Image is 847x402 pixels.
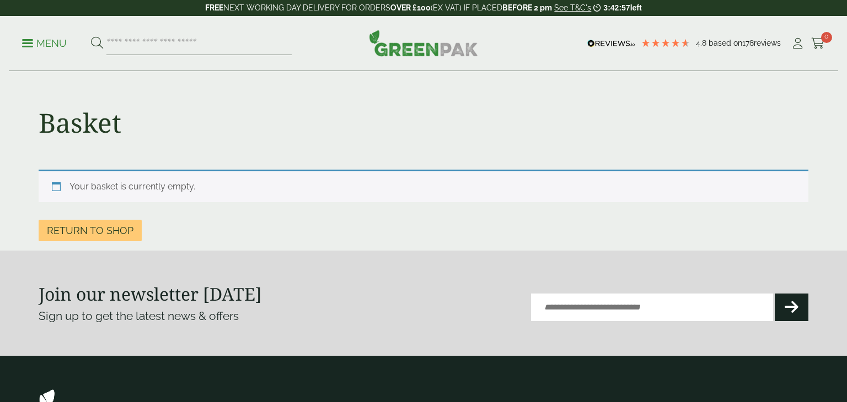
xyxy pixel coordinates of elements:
strong: FREE [205,3,223,12]
a: See T&C's [554,3,591,12]
span: 4.8 [696,39,709,47]
i: My Account [791,38,805,49]
span: left [630,3,642,12]
span: reviews [754,39,781,47]
span: 0 [821,32,832,43]
p: Menu [22,37,67,50]
span: 3:42:57 [603,3,630,12]
img: REVIEWS.io [587,40,635,47]
p: Sign up to get the latest news & offers [39,307,385,325]
a: Return to shop [39,220,142,241]
a: Menu [22,37,67,48]
a: 0 [811,35,825,52]
span: Based on [709,39,742,47]
div: 4.78 Stars [641,38,690,48]
div: Your basket is currently empty. [39,170,808,202]
span: 178 [742,39,754,47]
strong: Join our newsletter [DATE] [39,282,262,306]
strong: OVER £100 [390,3,431,12]
strong: BEFORE 2 pm [502,3,552,12]
img: GreenPak Supplies [369,30,478,56]
h1: Basket [39,107,121,139]
i: Cart [811,38,825,49]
